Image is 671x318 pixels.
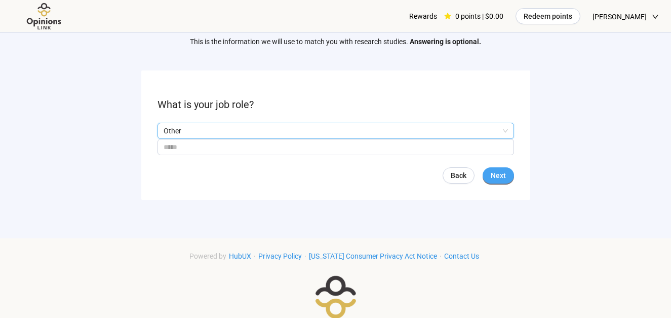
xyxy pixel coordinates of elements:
[652,13,659,20] span: down
[190,36,481,47] p: This is the information we will use to match you with research studies.
[306,252,440,260] a: [US_STATE] Consumer Privacy Act Notice
[524,11,572,22] span: Redeem points
[410,38,481,46] strong: Answering is optional.
[444,13,451,20] span: star
[226,252,254,260] a: HubUX
[516,8,580,24] button: Redeem points
[157,97,514,113] p: What is your job role?
[189,252,226,260] span: Powered by
[164,123,499,138] p: Other
[451,170,466,181] span: Back
[189,251,482,262] div: · · ·
[593,1,647,33] span: [PERSON_NAME]
[442,252,482,260] a: Contact Us
[256,252,304,260] a: Privacy Policy
[491,170,506,181] span: Next
[483,167,514,184] button: Next
[443,167,475,184] a: Back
